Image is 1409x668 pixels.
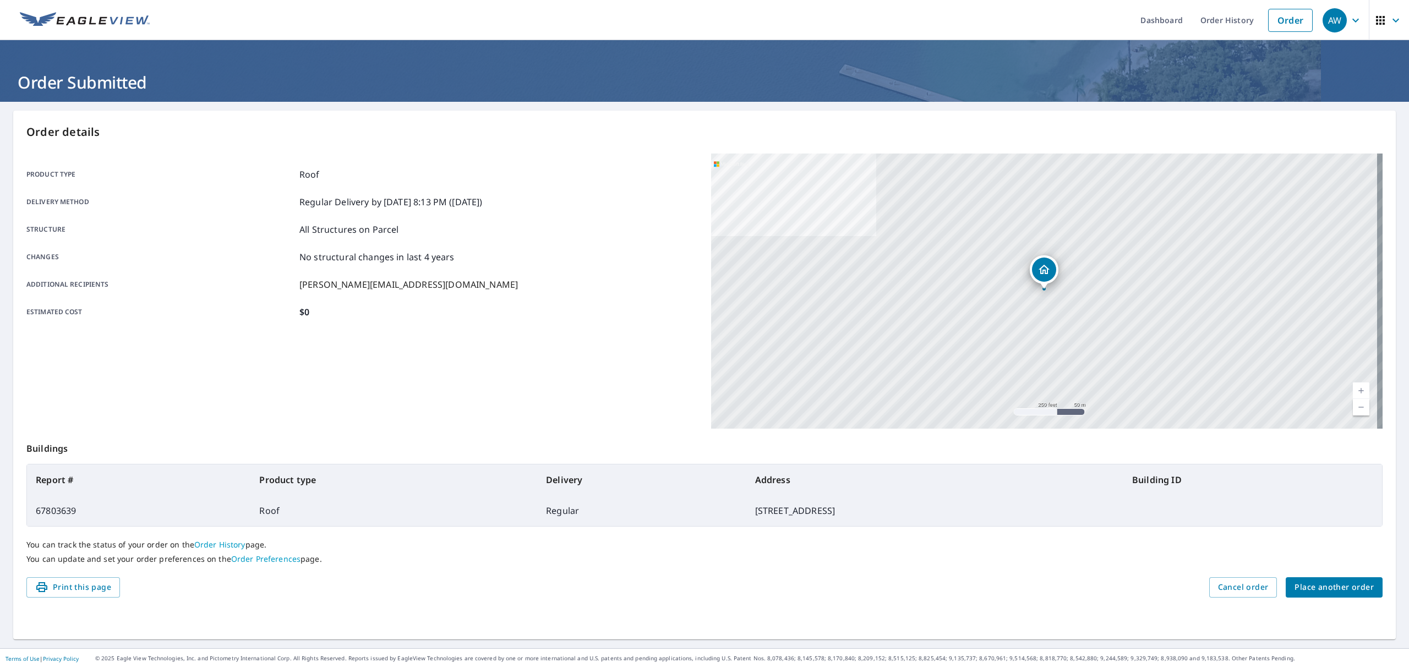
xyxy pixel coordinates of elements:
[26,168,295,181] p: Product type
[231,554,301,564] a: Order Preferences
[6,655,79,662] p: |
[26,305,295,319] p: Estimated cost
[299,223,399,236] p: All Structures on Parcel
[26,195,295,209] p: Delivery method
[299,195,482,209] p: Regular Delivery by [DATE] 8:13 PM ([DATE])
[26,223,295,236] p: Structure
[26,124,1383,140] p: Order details
[250,495,537,526] td: Roof
[27,464,250,495] th: Report #
[1295,581,1374,594] span: Place another order
[26,554,1383,564] p: You can update and set your order preferences on the page.
[194,539,245,550] a: Order History
[537,495,746,526] td: Regular
[1030,255,1058,289] div: Dropped pin, building 1, Residential property, 4400 Celebration Dr SW Atlanta, GA 30331
[26,429,1383,464] p: Buildings
[1353,399,1369,415] a: Current Level 17, Zoom Out
[35,581,111,594] span: Print this page
[299,278,518,291] p: [PERSON_NAME][EMAIL_ADDRESS][DOMAIN_NAME]
[299,305,309,319] p: $0
[95,654,1403,662] p: © 2025 Eagle View Technologies, Inc. and Pictometry International Corp. All Rights Reserved. Repo...
[1353,382,1369,399] a: Current Level 17, Zoom In
[537,464,746,495] th: Delivery
[27,495,250,526] td: 67803639
[1218,581,1269,594] span: Cancel order
[6,655,40,662] a: Terms of Use
[1268,9,1313,32] a: Order
[13,71,1396,94] h1: Order Submitted
[1123,464,1382,495] th: Building ID
[26,278,295,291] p: Additional recipients
[43,655,79,662] a: Privacy Policy
[26,250,295,264] p: Changes
[746,495,1123,526] td: [STREET_ADDRESS]
[26,540,1383,550] p: You can track the status of your order on the page.
[250,464,537,495] th: Product type
[1209,577,1277,598] button: Cancel order
[746,464,1123,495] th: Address
[20,12,150,29] img: EV Logo
[1286,577,1383,598] button: Place another order
[299,250,455,264] p: No structural changes in last 4 years
[26,577,120,598] button: Print this page
[299,168,320,181] p: Roof
[1323,8,1347,32] div: AW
